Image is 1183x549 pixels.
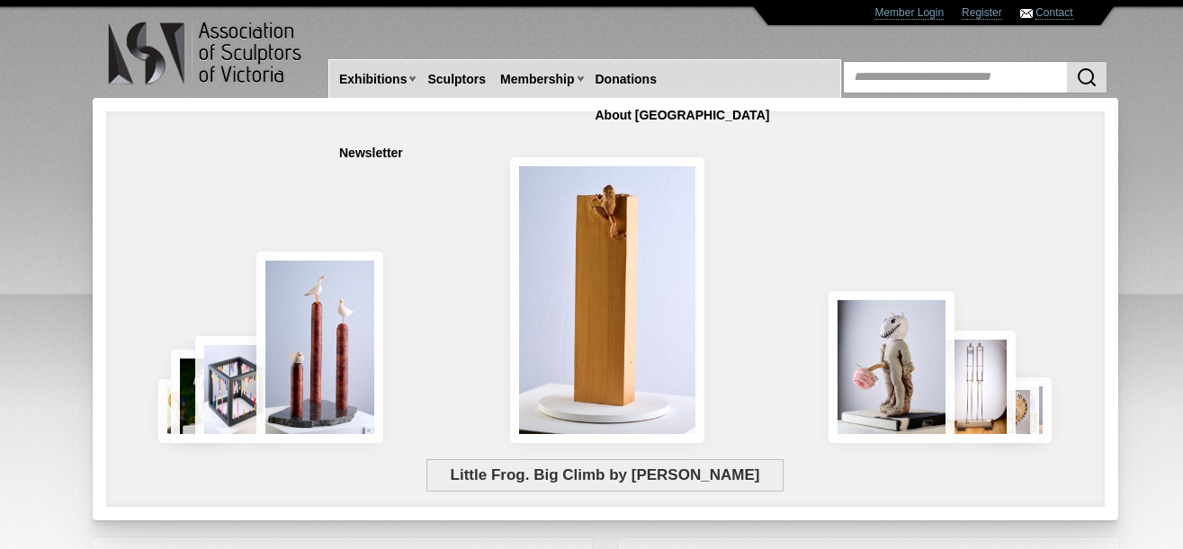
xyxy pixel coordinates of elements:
img: Waiting together for the Home coming [1005,377,1052,443]
a: Newsletter [332,137,410,170]
a: Membership [493,63,581,96]
a: Register [962,6,1002,20]
img: Little Frog. Big Climb [510,157,704,443]
img: Rising Tides [256,252,384,443]
img: Let There Be Light [829,291,955,443]
a: About [GEOGRAPHIC_DATA] [588,99,777,132]
a: Contact [1035,6,1072,20]
span: Little Frog. Big Climb by [PERSON_NAME] [426,459,784,491]
img: Contact ASV [1020,9,1033,18]
img: Swingers [934,331,1016,443]
a: Exhibitions [332,63,414,96]
a: Donations [588,63,664,96]
img: Search [1076,66,1098,88]
a: Sculptors [420,63,493,96]
a: Member Login [874,6,944,20]
img: logo.png [107,18,305,89]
